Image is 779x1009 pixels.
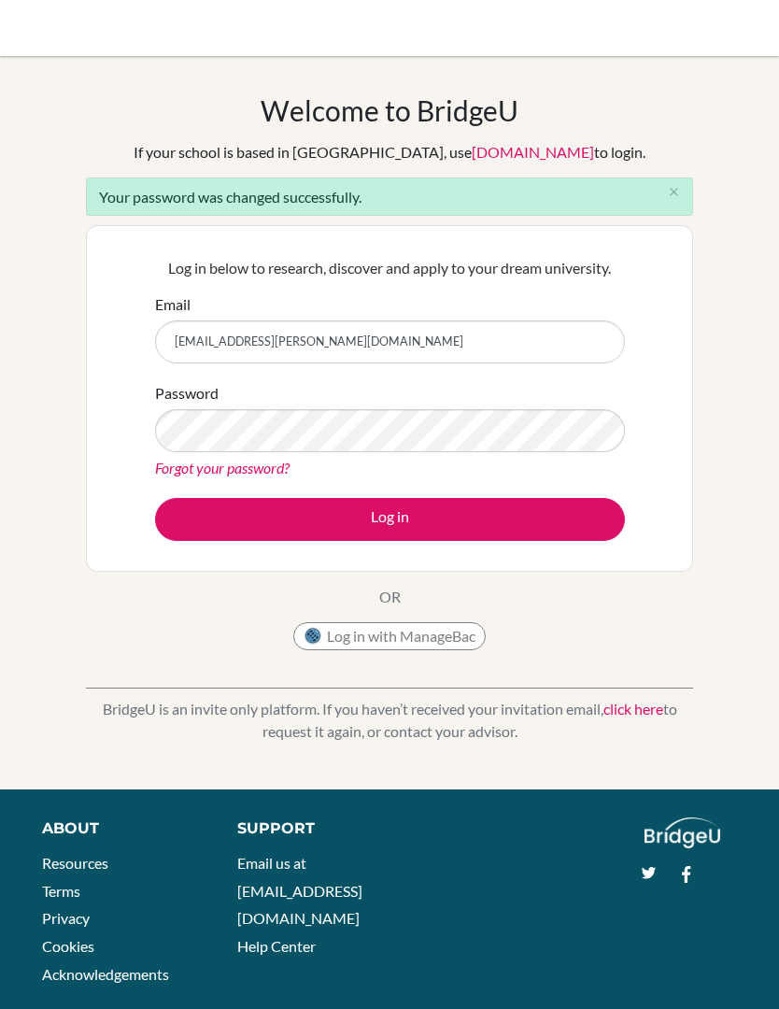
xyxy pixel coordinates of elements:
a: Resources [42,854,108,872]
a: Privacy [42,909,90,927]
a: Email us at [EMAIL_ADDRESS][DOMAIN_NAME] [237,854,362,927]
a: [DOMAIN_NAME] [472,143,594,161]
a: Cookies [42,937,94,955]
div: Support [237,817,374,840]
img: logo_white@2x-f4f0deed5e89b7ecb1c2cc34c3e3d731f90f0f143d5ea2071677605dd97b5244.png [644,817,720,848]
button: Close [655,178,692,206]
button: Log in [155,498,625,541]
a: Terms [42,882,80,900]
p: Log in below to research, discover and apply to your dream university. [155,257,625,279]
div: Your password was changed successfully. [86,178,693,216]
a: Acknowledgements [42,965,169,983]
a: click here [603,700,663,718]
p: BridgeU is an invite only platform. If you haven’t received your invitation email, to request it ... [86,698,693,743]
a: Help Center [237,937,316,955]
label: Email [155,293,191,316]
a: Forgot your password? [155,459,290,476]
div: If your school is based in [GEOGRAPHIC_DATA], use to login. [134,141,645,163]
label: Password [155,382,219,405]
h1: Welcome to BridgeU [261,93,518,127]
i: close [667,185,681,199]
p: OR [379,586,401,608]
button: Log in with ManageBac [293,622,486,650]
div: About [42,817,195,840]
